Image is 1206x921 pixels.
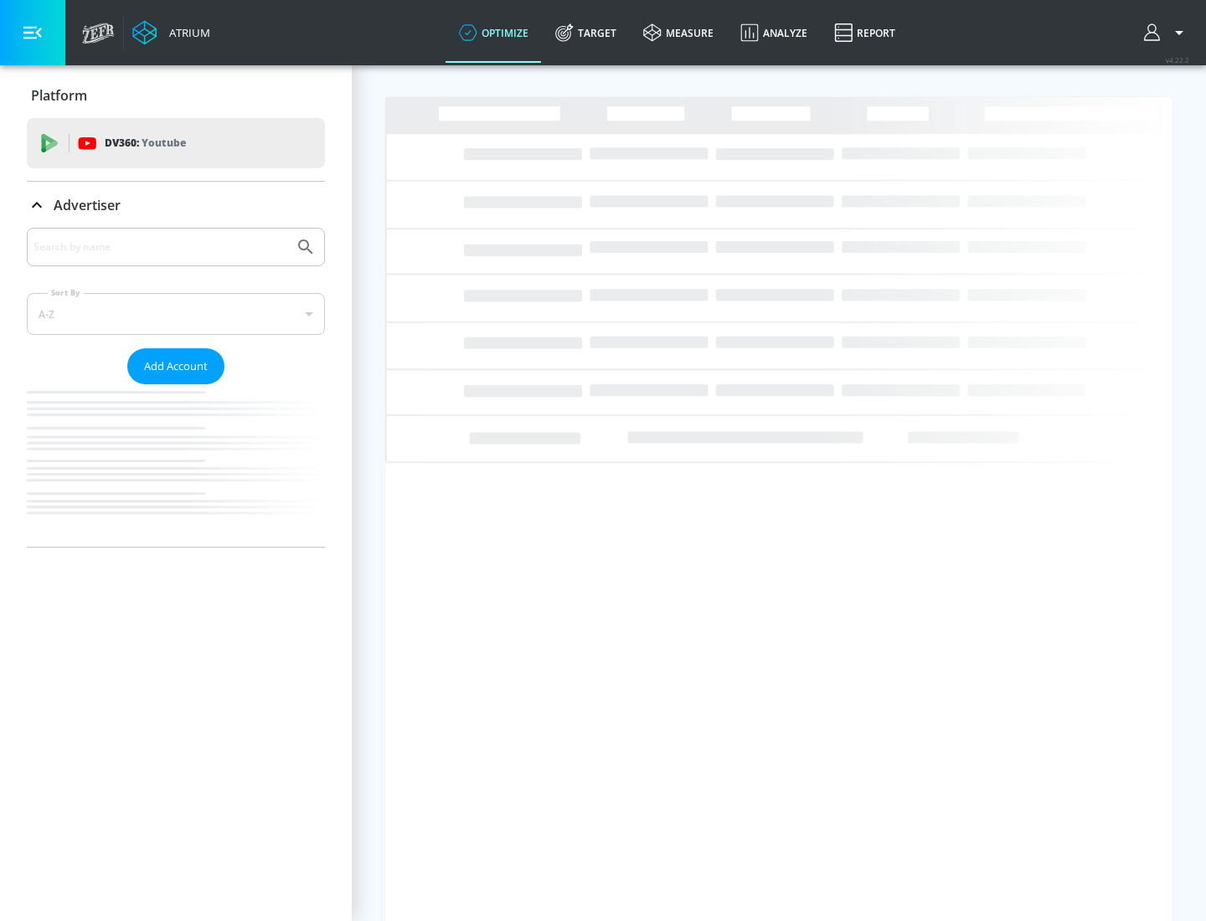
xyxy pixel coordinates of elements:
[727,3,821,63] a: Analyze
[144,357,208,376] span: Add Account
[1166,55,1189,64] span: v 4.22.2
[54,196,121,214] p: Advertiser
[27,384,325,547] nav: list of Advertiser
[127,348,224,384] button: Add Account
[27,182,325,229] div: Advertiser
[31,86,87,105] p: Platform
[132,20,210,45] a: Atrium
[27,118,325,168] div: DV360: Youtube
[27,72,325,119] div: Platform
[33,236,287,258] input: Search by name
[821,3,909,63] a: Report
[48,287,84,298] label: Sort By
[27,293,325,335] div: A-Z
[105,134,186,152] p: DV360:
[542,3,630,63] a: Target
[162,25,210,40] div: Atrium
[446,3,542,63] a: optimize
[27,228,325,547] div: Advertiser
[142,134,186,152] p: Youtube
[630,3,727,63] a: measure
